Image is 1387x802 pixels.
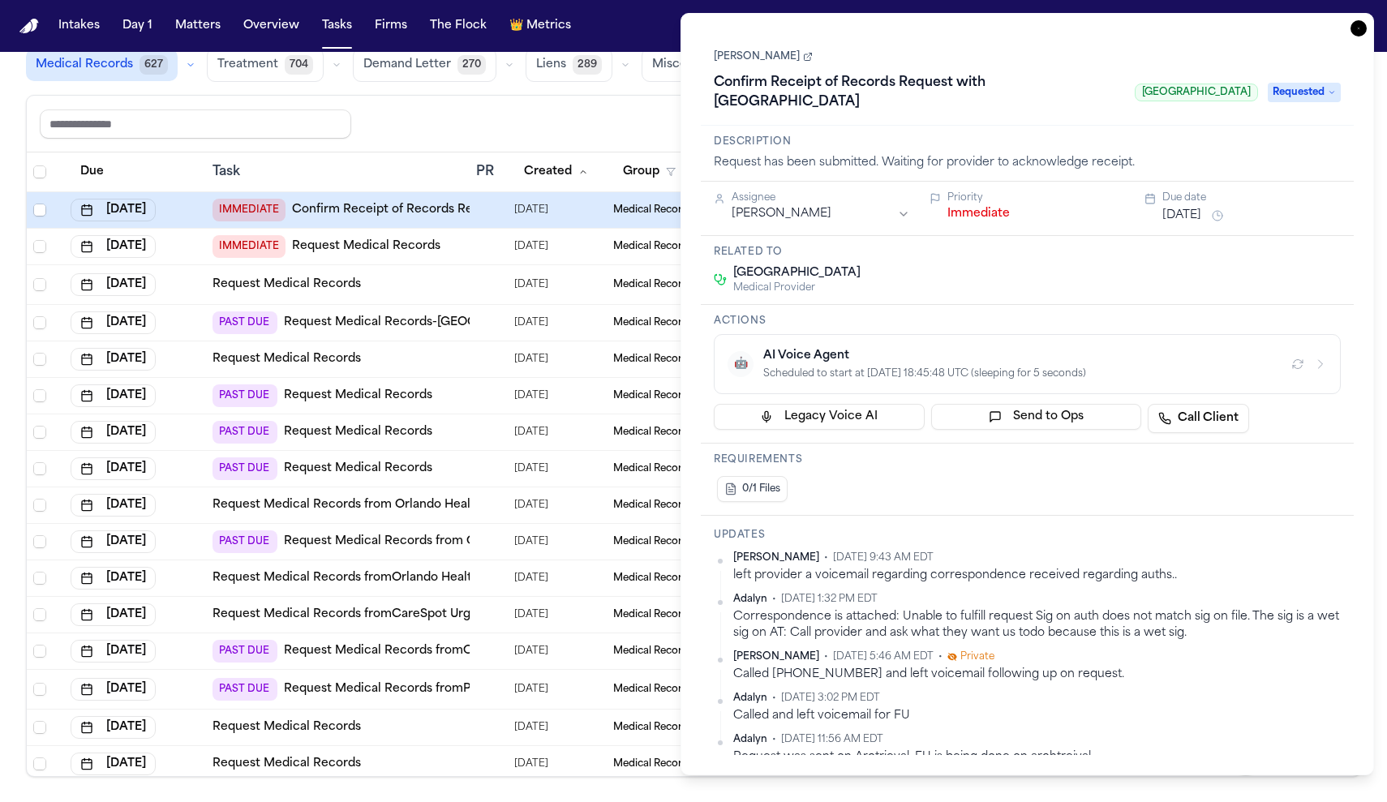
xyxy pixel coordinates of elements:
[353,48,496,82] button: Demand Letter270
[734,356,748,372] span: 🤖
[733,650,819,663] span: [PERSON_NAME]
[781,733,883,746] span: [DATE] 11:56 AM EDT
[285,55,313,75] span: 704
[947,206,1010,222] button: Immediate
[772,733,776,746] span: •
[733,551,819,564] span: [PERSON_NAME]
[733,281,861,294] span: Medical Provider
[733,265,861,281] span: [GEOGRAPHIC_DATA]
[169,11,227,41] button: Matters
[52,11,106,41] button: Intakes
[714,404,925,430] button: Legacy Voice AI
[423,11,493,41] button: The Flock
[140,55,168,75] span: 627
[457,55,486,75] span: 270
[573,55,602,75] span: 289
[733,667,1341,682] div: Called [PHONE_NUMBER] and left voicemail following up on request.
[717,476,788,502] button: 0/1 Files
[36,57,133,73] span: Medical Records
[714,453,1341,466] h3: Requirements
[19,19,39,34] img: Finch Logo
[833,650,934,663] span: [DATE] 5:46 AM EDT
[19,19,39,34] a: Home
[733,568,1341,583] div: left provider a voicemail regarding correspondence received regarding auths..
[116,11,159,41] button: Day 1
[1288,354,1308,374] button: Refresh
[642,48,779,82] button: Miscellaneous180
[714,135,1341,148] h3: Description
[733,692,767,705] span: Adalyn
[714,315,1341,328] h3: Actions
[772,692,776,705] span: •
[363,57,451,73] span: Demand Letter
[824,650,828,663] span: •
[652,57,735,73] span: Miscellaneous
[536,57,566,73] span: Liens
[237,11,306,41] button: Overview
[733,708,1341,723] div: Called and left voicemail for FU
[714,334,1341,394] button: 🤖AI Voice AgentScheduled to start at [DATE] 18:45:48 UTC (sleeping for 5 seconds)
[733,593,767,606] span: Adalyn
[316,11,359,41] button: Tasks
[714,50,813,63] a: [PERSON_NAME]
[1268,83,1341,102] span: Requested
[763,348,1278,364] div: AI Voice Agent
[26,49,178,81] button: Medical Records627
[1148,404,1249,433] a: Call Client
[714,246,1341,259] h3: Related to
[742,482,780,495] span: 0/1 Files
[732,191,910,204] div: Assignee
[707,70,1128,115] h1: Confirm Receipt of Records Request with [GEOGRAPHIC_DATA]
[1135,84,1258,101] span: [GEOGRAPHIC_DATA]
[763,367,1278,380] div: Scheduled to start at [DATE] 18:45:48 UTC (sleeping for 5 seconds)
[733,609,1341,641] div: Correspondence is attached: Unable to fulfill request Sig on auth does not match sig on file. The...
[947,191,1126,204] div: Priority
[368,11,414,41] button: Firms
[526,48,612,82] button: Liens289
[960,650,994,663] span: Private
[503,11,578,41] button: crownMetrics
[733,733,767,746] span: Adalyn
[217,57,278,73] span: Treatment
[824,551,828,564] span: •
[733,749,1341,765] div: Request was sent on Arctrieval. FU is being done on archtreival.
[938,650,943,663] span: •
[207,48,324,82] button: Treatment704
[1162,191,1341,204] div: Due date
[1162,208,1201,224] button: [DATE]
[1208,206,1227,225] button: Snooze task
[781,692,880,705] span: [DATE] 3:02 PM EDT
[772,593,776,606] span: •
[931,404,1142,430] button: Send to Ops
[781,593,878,606] span: [DATE] 1:32 PM EDT
[714,155,1341,171] div: Request has been submitted. Waiting for provider to acknowledge receipt.
[714,529,1341,542] h3: Updates
[833,551,934,564] span: [DATE] 9:43 AM EDT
